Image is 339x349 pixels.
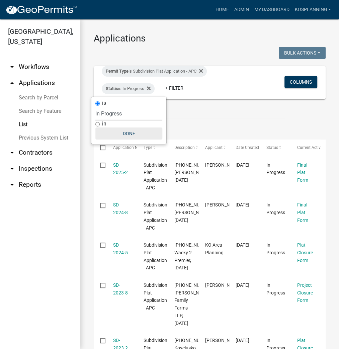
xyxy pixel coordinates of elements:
[292,3,334,16] a: kosplanning
[205,202,241,207] span: Cheryl Spratt
[290,140,321,156] datatable-header-cell: Current Activity
[160,82,189,94] a: + Filter
[205,242,224,255] span: KO Area Planning
[113,162,128,175] a: SD-2025-2
[266,145,278,150] span: Status
[205,338,241,343] span: Matt Sandy
[174,242,215,270] span: 005-035-003, Wacky 2 Premier, 07/03/2024
[106,140,137,156] datatable-header-cell: Application Number
[113,145,150,150] span: Application Number
[8,79,16,87] i: arrow_drop_up
[94,140,106,156] datatable-header-cell: Select
[297,162,308,183] a: Final Plat Form
[174,145,195,150] span: Description
[144,162,167,190] span: Subdivision Plat Application - APC
[94,105,285,118] input: Search for applications
[8,181,16,189] i: arrow_drop_down
[144,282,167,311] span: Subdivision Plat Application - APC
[144,202,167,230] span: Subdivision Plat Application - APC
[205,145,223,150] span: Applicant
[213,3,231,16] a: Home
[279,47,326,59] button: Bulk Actions
[266,282,285,295] span: In Progress
[297,145,325,150] span: Current Activity
[266,162,285,175] span: In Progress
[102,100,106,106] label: is
[236,242,249,248] span: 06/05/2024
[174,282,215,326] span: 029-048-130, Ransbottom Family Farms LLP, 06/07/2023
[236,282,249,288] span: 05/10/2023
[174,162,215,183] span: 003-059-003, Jason Nichols, 03/05/2025
[144,145,152,150] span: Type
[284,76,317,88] button: Columns
[205,162,241,168] span: Amy Troyer
[95,127,162,140] button: Done
[236,145,259,150] span: Date Created
[236,202,249,207] span: 08/19/2024
[174,202,219,223] span: 007-119-025.A, DONALD HARDER, 10/02/2024
[102,121,106,126] label: in
[266,202,285,215] span: In Progress
[102,66,207,77] div: is Subdivision Plat Application - APC
[297,242,313,263] a: Plat Closure Form
[297,282,313,303] a: Project Closure Form
[102,83,155,94] div: is In Progress
[94,33,326,44] h3: Applications
[8,63,16,71] i: arrow_drop_down
[236,162,249,168] span: 02/04/2025
[113,242,128,255] a: SD-2024-5
[236,338,249,343] span: 12/09/2022
[106,69,129,74] span: Permit Type
[198,140,229,156] datatable-header-cell: Applicant
[144,242,167,270] span: Subdivision Plat Application - APC
[205,282,241,288] span: Matt Sandy
[8,165,16,173] i: arrow_drop_down
[168,140,199,156] datatable-header-cell: Description
[8,149,16,157] i: arrow_drop_down
[251,3,292,16] a: My Dashboard
[106,86,118,91] span: Status
[113,282,128,295] a: SD-2023-8
[231,3,251,16] a: Admin
[229,140,260,156] datatable-header-cell: Date Created
[266,242,285,255] span: In Progress
[137,140,168,156] datatable-header-cell: Type
[297,202,308,223] a: Final Plat Form
[113,202,128,215] a: SD-2024-8
[260,140,291,156] datatable-header-cell: Status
